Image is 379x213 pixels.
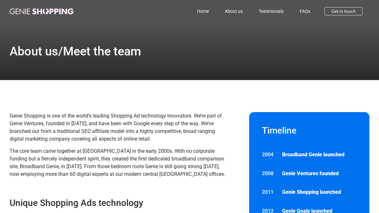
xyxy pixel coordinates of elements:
h3: Unique Shopping Ads technology [10,197,228,209]
h1: About us/Meet the team [10,45,141,57]
p: Genie Shopping launched [282,188,357,196]
a: Home [189,4,217,19]
h2: Timeline [262,125,357,136]
img: genie-shopping-logo [10,8,74,14]
a: FAQs [292,4,318,19]
a: About us [217,4,251,19]
a: Get in touch [325,7,362,15]
p: 2011 [262,188,276,196]
p: Broadband Genie launched [282,151,357,159]
p: 2004 [262,151,276,159]
span: The core team came together at [GEOGRAPHIC_DATA] in the early 2000s. With no corporate funding bu... [10,148,225,177]
p: 2008 [262,170,276,177]
span: Genie Shopping is one of the world’s leading Shopping Ad technology innovators. We’re part of Gen... [10,113,222,142]
nav: Menu [95,4,318,19]
a: Testimonials [251,4,292,19]
span: Get in touch [331,9,356,13]
p: Genie Ventures founded [282,170,357,177]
